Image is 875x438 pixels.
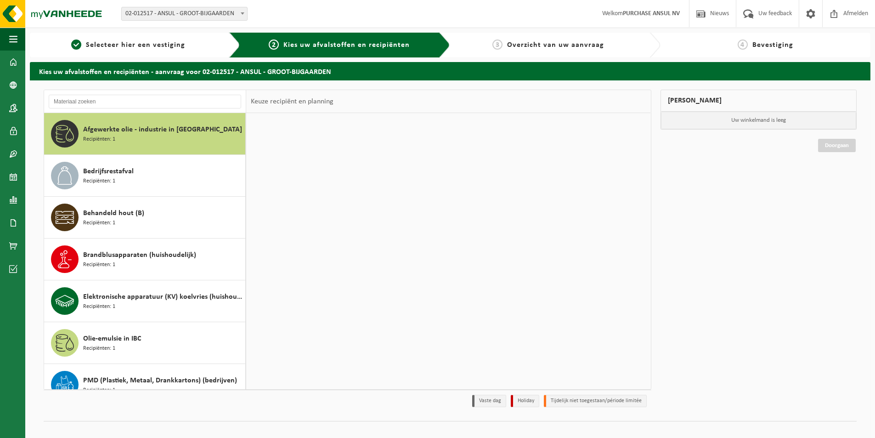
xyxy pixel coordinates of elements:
button: Elektronische apparatuur (KV) koelvries (huishoudelijk) Recipiënten: 1 [44,280,246,322]
button: PMD (Plastiek, Metaal, Drankkartons) (bedrijven) Recipiënten: 1 [44,364,246,406]
span: Recipiënten: 1 [83,386,115,395]
li: Vaste dag [472,395,506,407]
span: Selecteer hier een vestiging [86,41,185,49]
span: Brandblusapparaten (huishoudelijk) [83,250,196,261]
input: Materiaal zoeken [49,95,241,108]
span: Recipiënten: 1 [83,261,115,269]
span: 4 [738,40,748,50]
button: Behandeld hout (B) Recipiënten: 1 [44,197,246,239]
li: Holiday [511,395,539,407]
li: Tijdelijk niet toegestaan/période limitée [544,395,647,407]
span: Elektronische apparatuur (KV) koelvries (huishoudelijk) [83,291,243,302]
span: 02-012517 - ANSUL - GROOT-BIJGAARDEN [121,7,248,21]
span: Overzicht van uw aanvraag [507,41,604,49]
button: Afgewerkte olie - industrie in [GEOGRAPHIC_DATA] Recipiënten: 1 [44,113,246,155]
span: Recipiënten: 1 [83,219,115,228]
span: Recipiënten: 1 [83,135,115,144]
span: Bevestiging [752,41,793,49]
span: Bedrijfsrestafval [83,166,134,177]
span: Behandeld hout (B) [83,208,144,219]
span: PMD (Plastiek, Metaal, Drankkartons) (bedrijven) [83,375,237,386]
span: 02-012517 - ANSUL - GROOT-BIJGAARDEN [122,7,247,20]
span: Recipiënten: 1 [83,344,115,353]
a: 1Selecteer hier een vestiging [34,40,222,51]
p: Uw winkelmand is leeg [661,112,857,129]
span: Olie-emulsie in IBC [83,333,141,344]
span: Afgewerkte olie - industrie in [GEOGRAPHIC_DATA] [83,124,242,135]
div: [PERSON_NAME] [660,90,857,112]
span: Recipiënten: 1 [83,302,115,311]
button: Brandblusapparaten (huishoudelijk) Recipiënten: 1 [44,239,246,280]
button: Bedrijfsrestafval Recipiënten: 1 [44,155,246,197]
span: Kies uw afvalstoffen en recipiënten [283,41,410,49]
a: Doorgaan [818,139,856,152]
div: Keuze recipiënt en planning [246,90,338,113]
span: Recipiënten: 1 [83,177,115,186]
span: 3 [492,40,502,50]
h2: Kies uw afvalstoffen en recipiënten - aanvraag voor 02-012517 - ANSUL - GROOT-BIJGAARDEN [30,62,870,80]
span: 2 [269,40,279,50]
strong: PURCHASE ANSUL NV [623,10,680,17]
span: 1 [71,40,81,50]
button: Olie-emulsie in IBC Recipiënten: 1 [44,322,246,364]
